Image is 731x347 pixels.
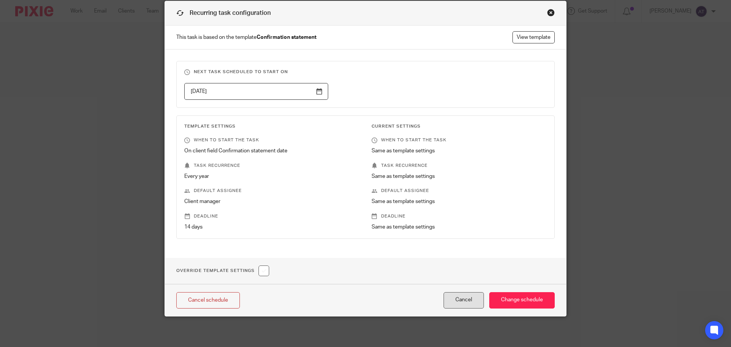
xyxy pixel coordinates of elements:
h1: Recurring task configuration [176,9,271,18]
p: Task recurrence [184,163,359,169]
p: 14 days [184,223,359,231]
p: On client field Confirmation statement date [184,147,359,155]
p: Every year [184,173,359,180]
a: Cancel schedule [176,292,240,309]
input: Change schedule [489,292,555,309]
h3: Next task scheduled to start on [184,69,547,75]
h3: Current Settings [372,123,547,130]
p: Client manager [184,198,359,205]
div: Close this dialog window [547,9,555,16]
h3: Template Settings [184,123,359,130]
p: Task recurrence [372,163,547,169]
a: View template [512,31,555,43]
p: Default assignee [372,188,547,194]
p: When to start the task [372,137,547,143]
p: Deadline [184,213,359,219]
p: Same as template settings [372,147,547,155]
h1: Override Template Settings [176,265,269,276]
p: Same as template settings [372,173,547,180]
button: Cancel [444,292,484,309]
p: Same as template settings [372,223,547,231]
p: Same as template settings [372,198,547,205]
p: Deadline [372,213,547,219]
strong: Confirmation statement [257,35,316,40]
p: Default assignee [184,188,359,194]
span: This task is based on the template [176,34,316,41]
p: When to start the task [184,137,359,143]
